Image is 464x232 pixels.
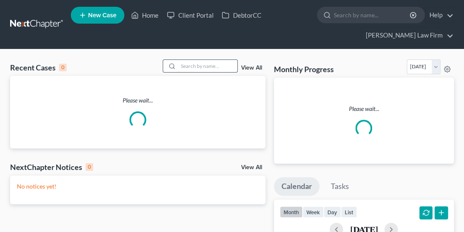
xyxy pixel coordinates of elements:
[281,105,447,113] p: Please wait...
[127,8,163,23] a: Home
[17,182,259,191] p: No notices yet!
[341,206,357,218] button: list
[324,206,341,218] button: day
[303,206,324,218] button: week
[274,64,334,74] h3: Monthly Progress
[274,177,319,196] a: Calendar
[86,163,93,171] div: 0
[178,60,237,72] input: Search by name...
[241,165,262,170] a: View All
[59,64,67,71] div: 0
[10,96,266,105] p: Please wait...
[362,28,453,43] a: [PERSON_NAME] Law Firm
[334,7,411,23] input: Search by name...
[88,12,116,19] span: New Case
[10,162,93,172] div: NextChapter Notices
[163,8,217,23] a: Client Portal
[425,8,453,23] a: Help
[323,177,357,196] a: Tasks
[241,65,262,71] a: View All
[217,8,265,23] a: DebtorCC
[10,62,67,73] div: Recent Cases
[280,206,303,218] button: month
